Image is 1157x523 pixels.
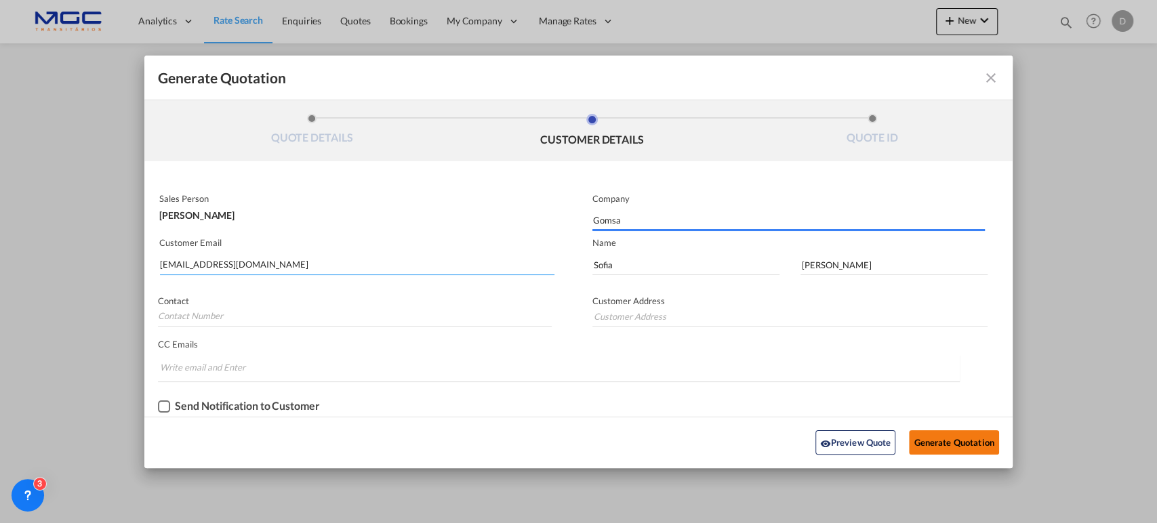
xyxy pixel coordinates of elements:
p: Contact [158,295,552,306]
span: Customer Address [592,295,665,306]
input: First Name [592,255,779,275]
input: Chips input. [160,356,262,378]
p: CC Emails [158,339,959,350]
md-chips-wrap: Chips container. Enter the text area, then type text, and press enter to add a chip. [158,355,959,381]
md-icon: icon-eye [820,438,831,449]
input: Contact Number [158,306,552,327]
p: Sales Person [159,193,551,204]
md-dialog: Generate QuotationQUOTE ... [144,56,1012,468]
input: Customer Address [592,306,988,327]
input: Last Name [800,255,988,275]
input: Search by Customer Name/Email Id/Company [160,255,554,275]
p: Name [592,237,1013,248]
button: Generate Quotation [909,430,998,455]
p: Customer Email [159,237,554,248]
input: Company Name [593,211,986,231]
li: QUOTE ID [732,114,1012,150]
md-checkbox: Checkbox No Ink [158,400,319,413]
p: Company [592,193,986,204]
li: QUOTE DETAILS [171,114,451,150]
div: Send Notification to Customer [175,400,319,412]
md-icon: icon-close fg-AAA8AD cursor m-0 [983,70,999,86]
li: CUSTOMER DETAILS [452,114,732,150]
button: icon-eyePreview Quote [815,430,896,455]
div: [PERSON_NAME] [159,204,551,220]
span: Generate Quotation [158,69,285,87]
